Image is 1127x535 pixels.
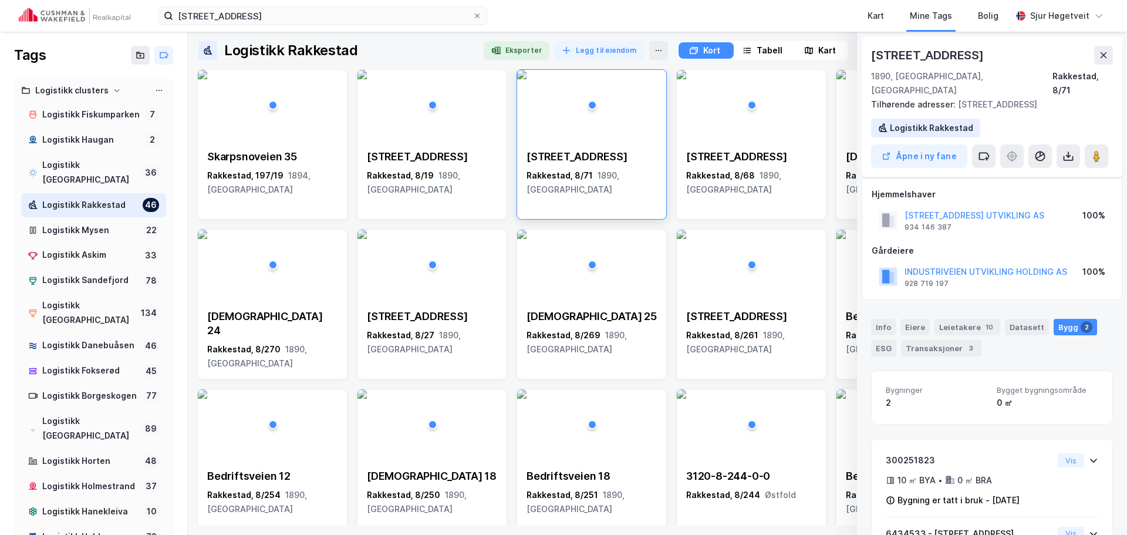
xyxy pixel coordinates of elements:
div: Logistikk [GEOGRAPHIC_DATA] [42,158,138,187]
span: 1890, [GEOGRAPHIC_DATA] [367,330,461,354]
div: 46 [143,339,159,353]
div: Rakkestad, 8/19 [367,169,497,197]
div: 22 [144,223,159,237]
img: 256x120 [677,230,686,239]
div: Transaksjoner [901,340,981,356]
div: Kontrollprogram for chat [1068,479,1127,535]
div: 46 [143,198,159,212]
div: 2 [886,396,987,410]
span: 1890, [GEOGRAPHIC_DATA] [367,170,460,194]
span: Bygget bygningsområde [997,385,1098,395]
div: 100% [1082,208,1105,223]
img: 256x120 [198,70,207,79]
div: Logistikk Sandefjord [42,273,139,288]
span: 1890, [GEOGRAPHIC_DATA] [527,170,619,194]
div: Logistikk [GEOGRAPHIC_DATA] [42,414,138,443]
div: Rakkestad, 8/251 [527,488,657,516]
div: 934 146 387 [905,223,951,232]
div: Logistikk Rakkestad [224,41,357,60]
span: Bygninger [886,385,987,395]
div: Sjur Høgetveit [1030,9,1089,23]
span: 1890, [GEOGRAPHIC_DATA] [527,490,625,514]
div: Info [871,319,896,335]
span: Tilhørende adresser: [871,99,958,109]
div: Bedriftsveien 10 [846,469,976,483]
div: [DEMOGRAPHIC_DATA] 25 [527,309,657,324]
div: Bolig [978,9,998,23]
div: 77 [144,389,159,403]
div: [DEMOGRAPHIC_DATA] 18 [367,469,497,483]
span: 1890, [GEOGRAPHIC_DATA] [207,490,307,514]
div: Datasett [1005,319,1049,335]
div: Hjemmelshaver [872,187,1112,201]
div: 89 [143,422,159,436]
a: Logistikk Sandefjord78 [21,268,166,292]
div: Gårdeiere [872,244,1112,258]
div: Bedriftsveien 12 [207,469,338,483]
div: Leietakere [934,319,1000,335]
div: 33 [143,248,159,263]
div: Logistikk Haugan [42,133,140,147]
div: Logistikk clusters [35,83,109,98]
div: 10 [144,504,159,519]
div: Logistikk Mysen [42,223,139,238]
a: Logistikk Fiskumparken7 [21,103,166,127]
img: 256x120 [357,230,367,239]
div: [DEMOGRAPHIC_DATA] 3 [846,150,976,164]
div: [DEMOGRAPHIC_DATA] 24 [207,309,338,338]
div: Skarpsnoveien 35 [207,150,338,164]
span: 1890, [GEOGRAPHIC_DATA] [846,170,946,194]
div: Logistikk [GEOGRAPHIC_DATA] [42,298,134,328]
div: Logistikk Horten [42,454,138,469]
div: 2 [1081,321,1092,333]
a: Logistikk Borgeskogen77 [21,384,166,408]
div: Rakkestad, 8/273 [846,169,976,197]
div: Tags [14,46,46,65]
a: Logistikk Fokserød45 [21,359,166,383]
img: cushman-wakefield-realkapital-logo.202ea83816669bd177139c58696a8fa1.svg [19,8,130,24]
button: Eksporter [484,41,549,60]
div: Logistikk Danebuåsen [42,338,138,353]
div: ESG [871,340,896,356]
div: Kart [868,9,884,23]
div: Rakkestad, 8/269 [527,328,657,356]
div: Kart [818,43,836,58]
div: 10 [983,321,996,333]
div: • [938,476,943,485]
a: Logistikk [GEOGRAPHIC_DATA]89 [21,409,166,448]
span: 1890, [GEOGRAPHIC_DATA] [686,330,785,354]
div: Logistikk Rakkestad [890,121,973,135]
span: 1890, [GEOGRAPHIC_DATA] [846,490,946,514]
div: 2 [145,133,159,147]
div: Bygning er tatt i bruk - [DATE] [897,493,1020,507]
img: 256x120 [517,70,527,79]
div: Rakkestad, 8/250 [367,488,497,516]
span: 1890, [GEOGRAPHIC_DATA] [686,170,781,194]
a: Logistikk Askim33 [21,243,166,267]
div: 1890, [GEOGRAPHIC_DATA], [GEOGRAPHIC_DATA] [871,69,1052,97]
div: Rakkestad, 8/243 [846,488,976,516]
div: [STREET_ADDRESS] [367,150,497,164]
div: 45 [143,364,159,378]
div: Logistikk Rakkestad [42,198,138,213]
div: [STREET_ADDRESS] [527,150,657,164]
a: Logistikk Mysen22 [21,218,166,243]
img: 256x120 [677,389,686,399]
div: Rakkestad, 8/254 [207,488,338,516]
div: Rakkestad, 8/27 [367,328,497,356]
span: 1890, [GEOGRAPHIC_DATA] [846,330,945,354]
div: Logistikk Hanekleiva [42,504,140,519]
div: Logistikk Fokserød [42,364,139,378]
div: Tabell [757,43,782,58]
div: Bygg [1054,319,1097,335]
a: Logistikk Horten48 [21,449,166,473]
div: Rakkestad, 8/71 [527,169,657,197]
img: 256x120 [198,389,207,399]
div: 10 ㎡ BYA [897,473,936,487]
div: 36 [143,166,159,180]
div: Rakkestad, 197/19 [207,169,338,197]
span: 1890, [GEOGRAPHIC_DATA] [527,330,627,354]
img: 256x120 [836,230,846,239]
iframe: Chat Widget [1068,479,1127,535]
img: 256x120 [357,389,367,399]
